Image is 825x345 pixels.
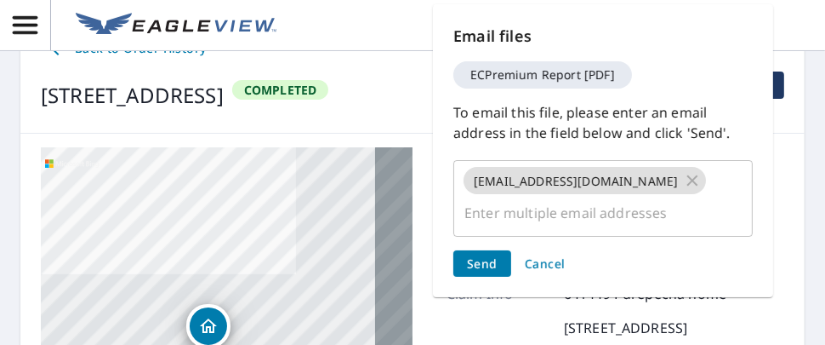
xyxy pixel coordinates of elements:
span: [EMAIL_ADDRESS][DOMAIN_NAME] [464,173,688,189]
p: Email files [453,25,753,48]
button: Cancel [518,250,572,277]
button: Send [453,250,511,277]
p: [STREET_ADDRESS] [564,318,687,338]
img: EV Logo [76,13,276,38]
input: Enter multiple email addresses [461,197,720,229]
span: Completed [234,82,327,98]
a: EV Logo [65,3,287,49]
div: [STREET_ADDRESS] [41,80,224,111]
p: To email this file, please enter an email address in the field below and click 'Send'. [453,102,753,143]
span: Send [467,256,498,272]
div: [EMAIL_ADDRESS][DOMAIN_NAME] [464,167,706,194]
span: ECPremium Report [PDF] [460,69,625,81]
span: Cancel [525,256,566,272]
